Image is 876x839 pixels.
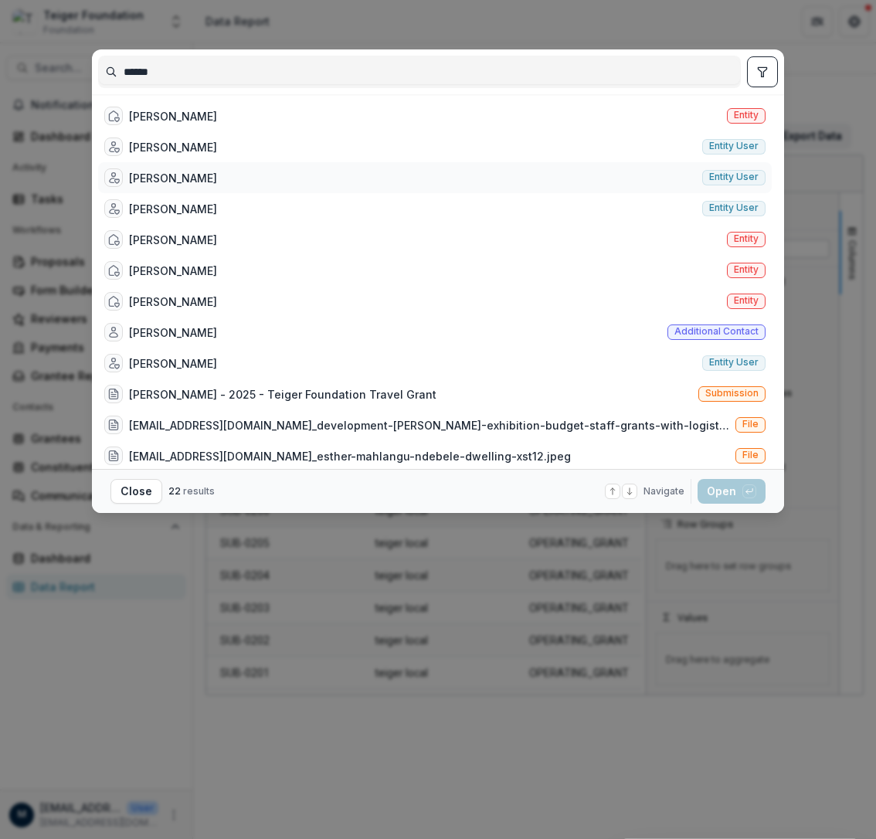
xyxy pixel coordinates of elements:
div: [PERSON_NAME] [129,201,217,217]
button: Open [698,479,766,504]
div: [PERSON_NAME] [129,294,217,310]
div: [PERSON_NAME] [129,139,217,155]
span: Entity user [709,202,759,213]
span: Entity [734,295,759,306]
span: Entity user [709,357,759,368]
span: File [742,450,759,460]
div: [PERSON_NAME] [129,263,217,279]
span: Entity [734,264,759,275]
span: Submission [705,388,759,399]
div: [EMAIL_ADDRESS][DOMAIN_NAME]_development-[PERSON_NAME]-exhibition-budget-staff-grants-with-logist... [129,417,729,433]
button: Close [110,479,162,504]
span: File [742,419,759,430]
span: Entity user [709,141,759,151]
div: [PERSON_NAME] [129,232,217,248]
span: Entity [734,233,759,244]
div: [PERSON_NAME] [129,355,217,372]
div: [PERSON_NAME] [129,108,217,124]
span: Entity [734,110,759,121]
div: [PERSON_NAME] [129,170,217,186]
div: [PERSON_NAME] [129,324,217,341]
span: 22 [168,485,181,497]
span: Navigate [643,484,684,498]
span: results [183,485,215,497]
div: [EMAIL_ADDRESS][DOMAIN_NAME]_esther-mahlangu-ndebele-dwelling-xst12.jpeg [129,448,571,464]
span: Entity user [709,172,759,182]
div: [PERSON_NAME] - 2025 - Teiger Foundation Travel Grant [129,386,436,403]
button: toggle filters [747,56,778,87]
span: Additional contact [674,326,759,337]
